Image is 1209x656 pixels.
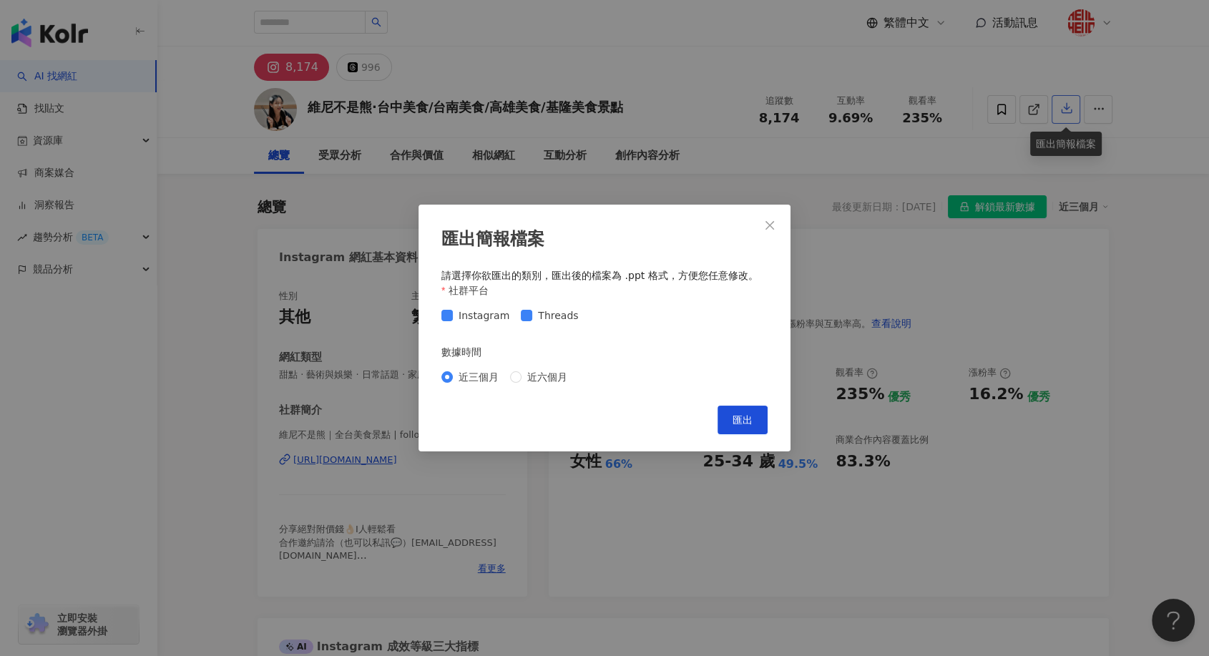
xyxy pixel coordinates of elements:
[755,211,784,240] button: Close
[718,406,768,434] button: 匯出
[441,227,768,252] div: 匯出簡報檔案
[441,269,768,283] div: 請選擇你欲匯出的類別，匯出後的檔案為 .ppt 格式，方便您任意修改。
[522,369,573,385] span: 近六個月
[764,220,775,231] span: close
[453,308,515,323] span: Instagram
[532,308,584,323] span: Threads
[453,369,504,385] span: 近三個月
[733,414,753,426] span: 匯出
[441,344,491,360] label: 數據時間
[441,283,499,298] label: 社群平台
